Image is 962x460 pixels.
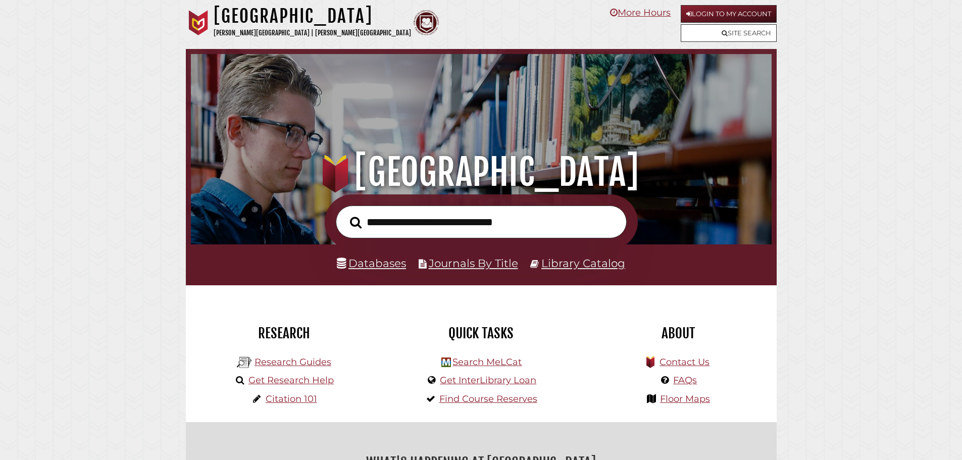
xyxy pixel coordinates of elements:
a: Research Guides [255,356,331,368]
a: Citation 101 [266,393,317,404]
h1: [GEOGRAPHIC_DATA] [214,5,411,27]
a: Library Catalog [541,257,625,270]
a: Search MeLCat [452,356,522,368]
a: Login to My Account [681,5,777,23]
a: FAQs [673,375,697,386]
a: Contact Us [660,356,710,368]
button: Search [345,214,367,232]
img: Hekman Library Logo [237,355,252,370]
a: More Hours [610,7,671,18]
h2: Research [193,325,375,342]
img: Hekman Library Logo [441,357,451,367]
a: Find Course Reserves [439,393,537,404]
a: Floor Maps [660,393,710,404]
img: Calvin University [186,10,211,35]
a: Get InterLibrary Loan [440,375,536,386]
h2: About [587,325,769,342]
a: Journals By Title [429,257,518,270]
a: Site Search [681,24,777,42]
a: Get Research Help [248,375,334,386]
h2: Quick Tasks [390,325,572,342]
p: [PERSON_NAME][GEOGRAPHIC_DATA] | [PERSON_NAME][GEOGRAPHIC_DATA] [214,27,411,39]
h1: [GEOGRAPHIC_DATA] [205,150,757,194]
img: Calvin Theological Seminary [414,10,439,35]
a: Databases [337,257,406,270]
i: Search [350,216,362,229]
